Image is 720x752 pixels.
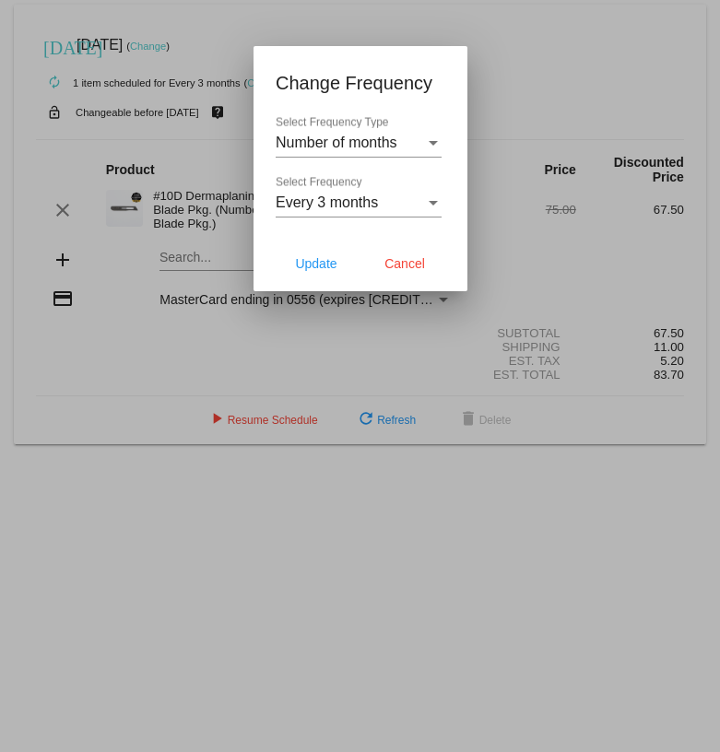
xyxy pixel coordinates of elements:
span: Update [295,256,336,271]
mat-select: Select Frequency [276,194,442,211]
button: Update [276,247,357,280]
span: Every 3 months [276,194,378,210]
span: Cancel [384,256,425,271]
button: Cancel [364,247,445,280]
h1: Change Frequency [276,68,445,98]
span: Number of months [276,135,397,150]
mat-select: Select Frequency Type [276,135,442,151]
